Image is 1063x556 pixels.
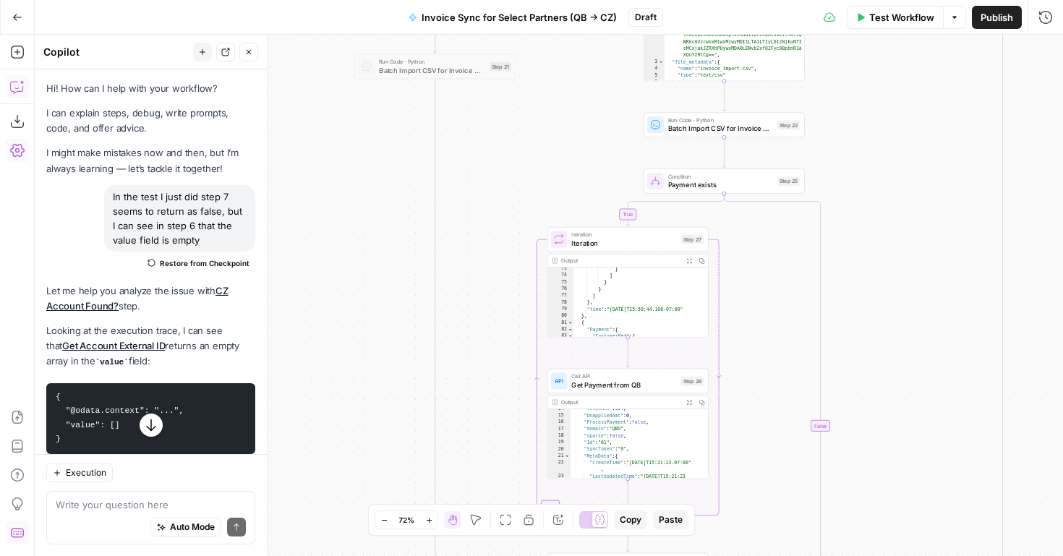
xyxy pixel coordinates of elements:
p: Let me help you analyze the issue with step. [46,283,255,314]
g: Edge from step_27-iteration-end to step_20 [626,521,629,552]
span: Run Code · Python [379,58,485,67]
span: Iteration [571,231,676,239]
p: I might make mistakes now and then, but I’m always learning — let’s tackle it together! [46,145,255,176]
span: Payment exists [668,179,773,189]
g: Edge from step_22 to step_25 [722,137,725,168]
span: Run Code · Python [668,116,773,124]
span: Toggle code folding, rows 82 through 161 [568,326,573,333]
div: Step 21 [490,62,511,72]
div: 77 [547,293,573,299]
div: 75 [547,279,573,286]
div: 80 [547,313,573,320]
button: Publish [972,6,1022,29]
span: Batch Import CSV for Invoice Update in [GEOGRAPHIC_DATA] [668,124,773,134]
div: Step 22 [777,120,801,129]
div: 6 [644,79,665,85]
div: 23 [547,473,571,487]
g: Edge from step_16 to step_21 [434,23,437,54]
button: Invoice Sync for Select Partners (QB -> CZ) [400,6,626,29]
div: 17 [547,426,571,432]
div: 73 [547,265,573,272]
p: I can explain steps, debug, write prompts, code, and offer advice. [46,106,255,136]
div: 5 [644,72,665,79]
span: Toggle code folding, rows 21 through 24 [564,453,570,459]
div: 3 [644,59,665,65]
span: Call API [571,372,676,381]
div: 78 [547,299,573,306]
div: 20 [547,446,571,453]
div: 81 [547,320,573,326]
div: 21 [547,453,571,459]
div: Call APIGet Payment from QBStep 26Output "TotalAmt":694, "UnappliedAmt":0, "ProcessPayment":false... [547,369,709,479]
div: 2 [644,18,665,59]
button: Execution [46,463,113,482]
span: Test Workflow [869,10,934,25]
div: In the test I just did step 7 seems to return as false, but I can see in step 6 that the value fi... [104,185,255,252]
g: Edge from step_27 to step_26 [626,337,629,367]
span: Execution [66,466,106,479]
div: 4 [644,66,665,72]
div: 76 [547,286,573,292]
div: 79 [547,306,573,312]
code: { "@odata.context": "...", "value": [] } [56,393,184,444]
button: Auto Mode [150,518,221,536]
div: 15 [547,412,571,419]
button: Test Workflow [847,6,943,29]
span: Iteration [571,238,676,248]
div: 83 [547,333,573,340]
div: Step 26 [681,376,704,385]
p: Looking at the execution trace, I can see that returns an empty array in the field: [46,323,255,369]
span: Restore from Checkpoint [160,257,249,269]
g: Edge from step_19 to step_22 [722,81,725,111]
button: Paste [653,510,688,529]
button: Restore from Checkpoint [142,255,255,272]
div: 82 [547,326,573,333]
div: 74 [547,272,573,278]
div: Output [561,257,680,265]
span: Toggle code folding, rows 81 through 163 [568,320,573,326]
div: Step 25 [777,176,801,186]
div: 19 [547,440,571,446]
a: CZ Account Found? [46,285,229,312]
span: Toggle code folding, rows 83 through 86 [568,333,573,340]
div: Copilot [43,45,189,59]
p: Hi! How can I help with your workflow? [46,81,255,96]
div: LoopIterationIterationStep 27Output } ] } } ] }, "time":"[DATE]T15:50:44.108-07:00" }, { "Payment... [547,227,709,338]
span: Batch Import CSV for Invoice Creation in [GEOGRAPHIC_DATA] [379,65,485,75]
span: Invoice Sync for Select Partners (QB -> CZ) [422,10,617,25]
div: Output [561,398,680,407]
button: Copy [614,510,647,529]
g: Edge from step_25 to step_27 [626,194,724,226]
span: Condition [668,172,773,181]
a: Get Account External ID [62,340,165,351]
span: Paste [659,513,683,526]
span: Get Payment from QB [571,380,676,390]
div: 22 [547,460,571,474]
span: Draft [635,11,657,24]
span: Auto Mode [170,521,215,534]
div: Run Code · PythonBatch Import CSV for Invoice Update in [GEOGRAPHIC_DATA]Step 22 [644,112,805,137]
div: 16 [547,419,571,425]
div: Complete [547,510,709,521]
span: Toggle code folding, rows 3 through 6 [658,59,664,65]
span: Copy [620,513,641,526]
code: value [95,358,128,367]
span: 72% [398,514,414,526]
div: Step 27 [681,235,704,244]
span: Publish [981,10,1013,25]
div: Run Code · PythonBatch Import CSV for Invoice Creation in [GEOGRAPHIC_DATA]Step 21 [354,54,516,80]
div: 18 [547,432,571,439]
div: ConditionPayment existsStep 25 [644,168,805,194]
